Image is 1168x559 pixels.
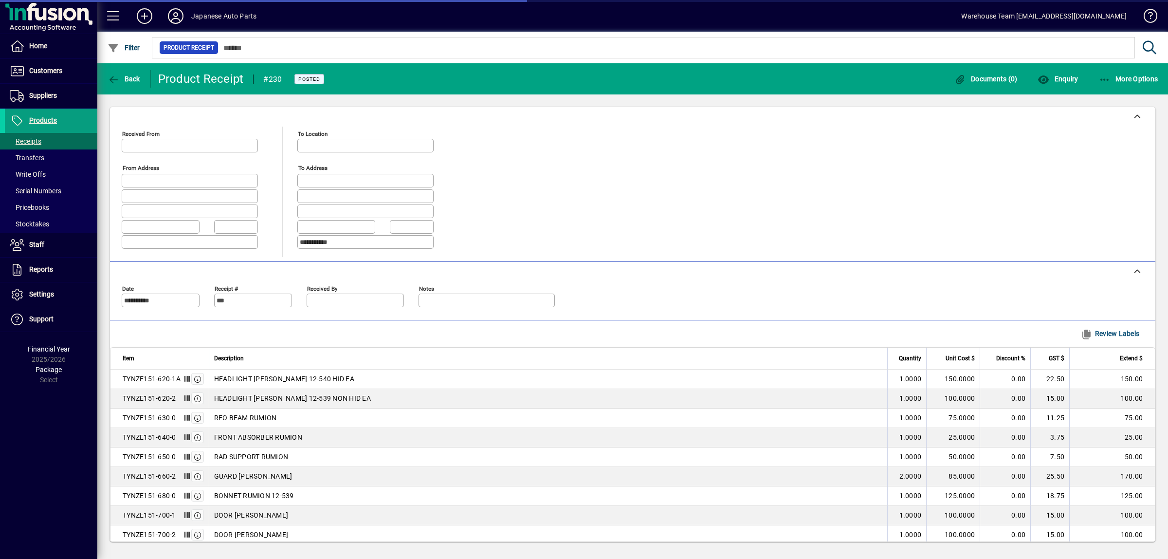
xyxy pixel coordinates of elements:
[29,265,53,273] span: Reports
[1120,353,1143,364] span: Extend $
[123,432,176,442] div: TYNZE151-640-0
[123,471,176,481] div: TYNZE151-660-2
[298,76,320,82] span: Posted
[887,467,926,486] td: 2.0000
[123,353,134,364] span: Item
[209,409,888,428] td: REO BEAM RUMION
[5,233,97,257] a: Staff
[164,43,214,53] span: Product Receipt
[1030,370,1069,389] td: 22.50
[10,220,49,228] span: Stocktakes
[5,282,97,307] a: Settings
[5,149,97,166] a: Transfers
[887,486,926,506] td: 1.0000
[1069,370,1155,389] td: 150.00
[108,44,140,52] span: Filter
[209,506,888,525] td: DOOR [PERSON_NAME]
[887,409,926,428] td: 1.0000
[1069,447,1155,467] td: 50.00
[108,75,140,83] span: Back
[945,530,975,540] span: 100.0000
[1030,506,1069,525] td: 15.00
[1030,428,1069,447] td: 3.75
[5,133,97,149] a: Receipts
[10,187,61,195] span: Serial Numbers
[1069,467,1155,486] td: 170.00
[29,116,57,124] span: Products
[980,428,1030,447] td: 0.00
[1099,75,1158,83] span: More Options
[996,353,1025,364] span: Discount %
[1069,409,1155,428] td: 75.00
[10,137,41,145] span: Receipts
[952,70,1020,88] button: Documents (0)
[215,285,238,292] mat-label: Receipt #
[105,70,143,88] button: Back
[28,345,70,353] span: Financial Year
[887,525,926,545] td: 1.0000
[1077,325,1143,342] button: Review Labels
[949,413,975,423] span: 75.0000
[10,170,46,178] span: Write Offs
[899,353,921,364] span: Quantity
[1030,389,1069,409] td: 15.00
[1069,389,1155,409] td: 100.00
[961,8,1127,24] div: Warehouse Team [EMAIL_ADDRESS][DOMAIN_NAME]
[1069,506,1155,525] td: 100.00
[97,70,151,88] app-page-header-button: Back
[123,374,181,384] div: TYNZE151-620-1A
[980,486,1030,506] td: 0.00
[887,447,926,467] td: 1.0000
[1038,75,1078,83] span: Enquiry
[10,204,49,211] span: Pricebooks
[122,285,134,292] mat-label: Date
[298,130,328,137] mat-label: To location
[980,447,1030,467] td: 0.00
[5,166,97,183] a: Write Offs
[5,59,97,83] a: Customers
[1030,525,1069,545] td: 15.00
[945,374,975,384] span: 150.0000
[949,471,975,481] span: 85.0000
[29,315,54,323] span: Support
[29,92,57,99] span: Suppliers
[209,447,888,467] td: RAD SUPPORT RUMION
[5,258,97,282] a: Reports
[945,510,975,520] span: 100.0000
[209,467,888,486] td: GUARD [PERSON_NAME]
[209,370,888,389] td: HEADLIGHT [PERSON_NAME] 12-540 HID EA
[1136,2,1156,34] a: Knowledge Base
[887,428,926,447] td: 1.0000
[945,393,975,403] span: 100.0000
[122,130,160,137] mat-label: Received From
[123,491,176,501] div: TYNZE151-680-0
[214,353,244,364] span: Description
[123,452,176,462] div: TYNZE151-650-0
[945,491,975,501] span: 125.0000
[123,393,176,403] div: TYNZE151-620-2
[209,428,888,447] td: FRONT ABSORBER RUMION
[887,506,926,525] td: 1.0000
[29,42,47,50] span: Home
[1030,409,1069,428] td: 11.25
[263,72,282,87] div: #230
[123,413,176,423] div: TYNZE151-630-0
[209,525,888,545] td: DOOR [PERSON_NAME]
[949,432,975,442] span: 25.0000
[1030,486,1069,506] td: 18.75
[29,241,44,248] span: Staff
[5,183,97,199] a: Serial Numbers
[954,75,1018,83] span: Documents (0)
[949,452,975,462] span: 50.0000
[1096,70,1161,88] button: More Options
[980,409,1030,428] td: 0.00
[123,530,176,540] div: TYNZE151-700-2
[946,353,975,364] span: Unit Cost $
[1069,486,1155,506] td: 125.00
[887,370,926,389] td: 1.0000
[419,285,434,292] mat-label: Notes
[191,8,256,24] div: Japanese Auto Parts
[1035,70,1080,88] button: Enquiry
[980,467,1030,486] td: 0.00
[980,525,1030,545] td: 0.00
